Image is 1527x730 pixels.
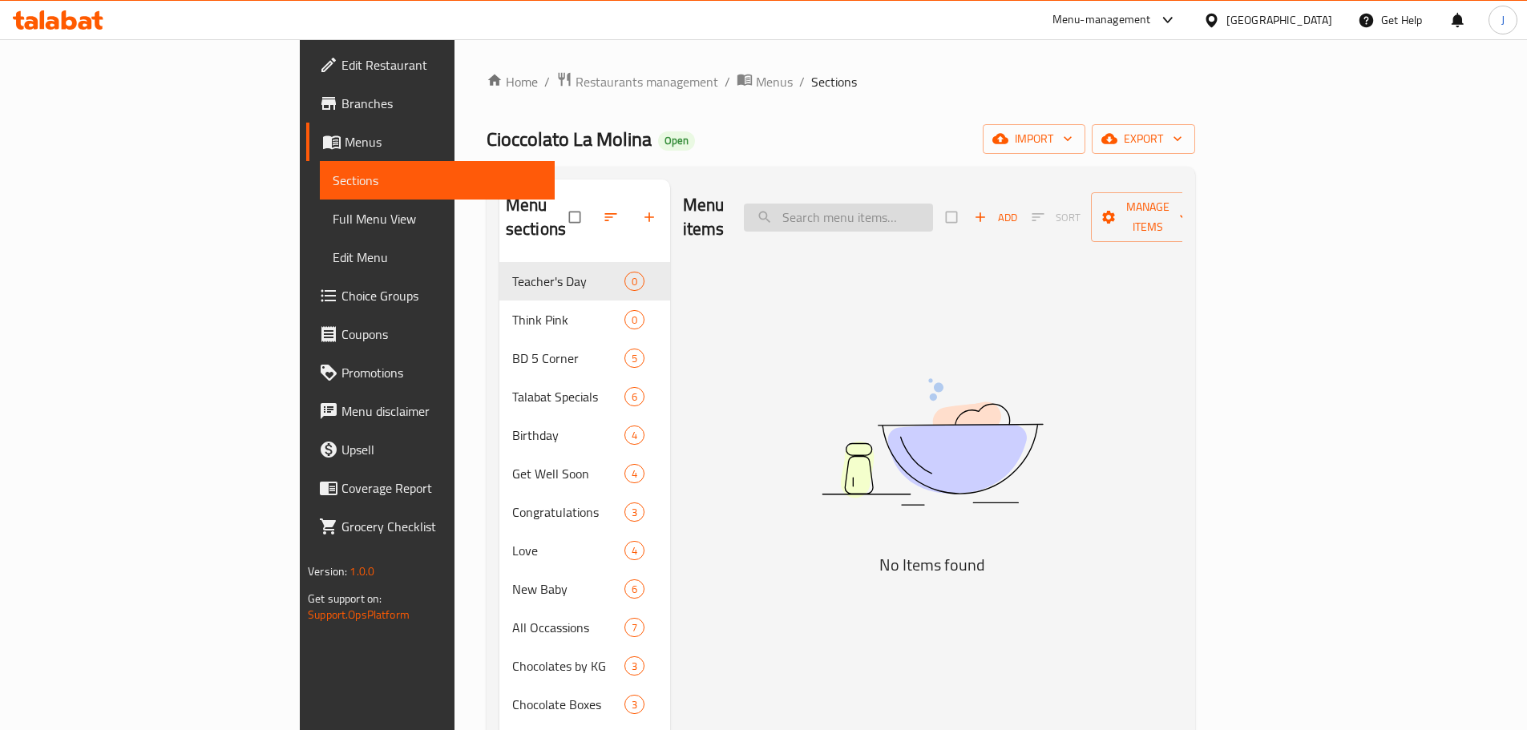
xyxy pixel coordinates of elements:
span: Add item [970,205,1021,230]
span: 3 [625,505,644,520]
a: Menus [737,71,793,92]
span: 6 [625,389,644,405]
button: Add [970,205,1021,230]
span: Chocolates by KG [512,656,624,676]
div: Birthday4 [499,416,670,454]
span: All Occassions [512,618,624,637]
span: 4 [625,466,644,482]
span: Sort sections [593,200,632,235]
span: import [996,129,1073,149]
a: Sections [320,161,555,200]
span: BD 5 Corner [512,349,624,368]
a: Upsell [306,430,555,469]
span: Chocolate Boxes [512,695,624,714]
h5: No Items found [732,552,1133,578]
div: items [624,349,644,368]
span: Menus [345,132,542,151]
div: Menu-management [1052,10,1151,30]
a: Choice Groups [306,276,555,315]
a: Menu disclaimer [306,392,555,430]
nav: breadcrumb [487,71,1195,92]
span: 1.0.0 [349,561,374,582]
span: Teacher's Day [512,272,624,291]
div: BD 5 Corner5 [499,339,670,377]
span: Upsell [341,440,542,459]
span: Get support on: [308,588,382,609]
span: Select all sections [559,202,593,232]
button: import [983,124,1085,154]
a: Coupons [306,315,555,353]
div: items [624,579,644,599]
span: Edit Menu [333,248,542,267]
span: export [1105,129,1182,149]
div: All Occassions7 [499,608,670,647]
div: Talabat Specials6 [499,377,670,416]
a: Restaurants management [556,71,718,92]
span: Coverage Report [341,478,542,498]
div: items [624,310,644,329]
span: Version: [308,561,347,582]
span: Full Menu View [333,209,542,228]
div: [GEOGRAPHIC_DATA] [1226,11,1332,29]
div: Think Pink0 [499,300,670,339]
span: 0 [625,274,644,289]
a: Full Menu View [320,200,555,238]
button: Manage items [1091,192,1205,242]
div: items [624,425,644,445]
span: 6 [625,582,644,597]
span: Love [512,541,624,560]
span: Birthday [512,425,624,445]
a: Coverage Report [306,469,555,507]
a: Promotions [306,353,555,392]
div: items [624,387,644,406]
div: Congratulations [512,502,624,522]
div: Chocolates by KG3 [499,647,670,685]
div: items [624,541,644,560]
div: Congratulations3 [499,493,670,531]
span: Sections [811,72,857,91]
a: Edit Restaurant [306,46,555,84]
div: Love4 [499,531,670,570]
span: Promotions [341,363,542,382]
a: Menus [306,123,555,161]
span: 4 [625,428,644,443]
span: 0 [625,313,644,328]
span: 3 [625,697,644,712]
a: Grocery Checklist [306,507,555,546]
span: 4 [625,543,644,559]
a: Branches [306,84,555,123]
div: Open [658,131,695,151]
span: Edit Restaurant [341,55,542,75]
span: Cioccolato La Molina [487,121,652,157]
div: items [624,695,644,714]
div: Chocolate Boxes3 [499,685,670,724]
div: New Baby [512,579,624,599]
span: Think Pink [512,310,624,329]
span: Select section first [1021,205,1091,230]
img: dish.svg [732,336,1133,548]
span: Talabat Specials [512,387,624,406]
span: Coupons [341,325,542,344]
span: Sections [333,171,542,190]
div: items [624,656,644,676]
h2: Menu items [683,193,725,241]
div: items [624,502,644,522]
span: J [1501,11,1505,29]
div: items [624,464,644,483]
span: 7 [625,620,644,635]
a: Edit Menu [320,238,555,276]
li: / [799,72,805,91]
li: / [725,72,730,91]
button: Add section [632,200,670,235]
div: New Baby6 [499,570,670,608]
div: Get Well Soon [512,464,624,483]
span: Menu disclaimer [341,401,542,421]
span: 5 [625,351,644,366]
